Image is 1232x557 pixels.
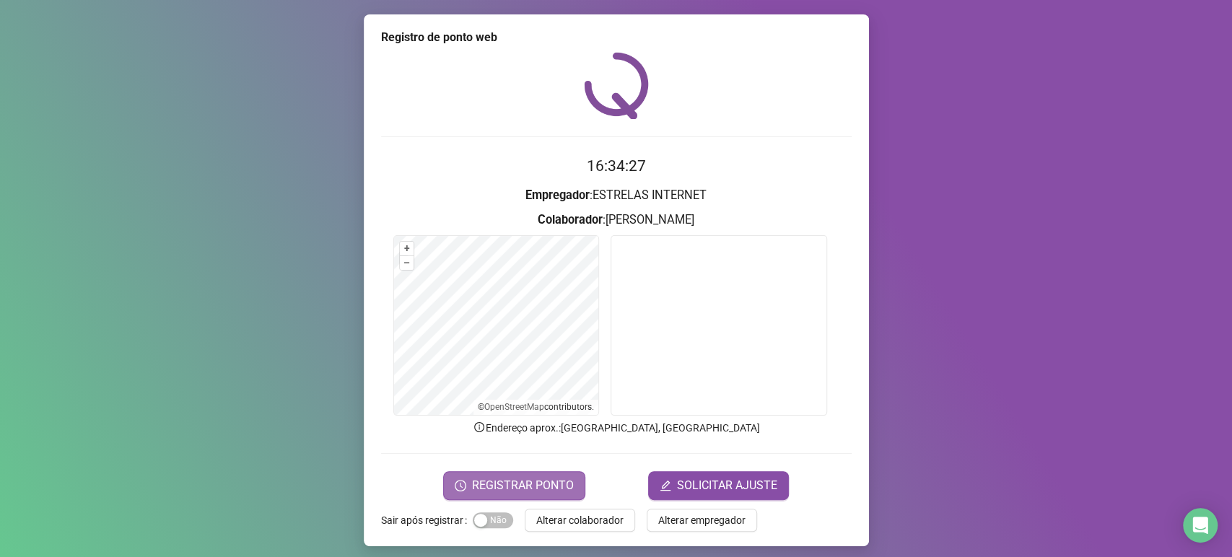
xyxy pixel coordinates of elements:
span: SOLICITAR AJUSTE [677,477,777,494]
span: Alterar colaborador [536,512,624,528]
button: REGISTRAR PONTO [443,471,585,500]
div: Open Intercom Messenger [1183,508,1218,543]
p: Endereço aprox. : [GEOGRAPHIC_DATA], [GEOGRAPHIC_DATA] [381,420,852,436]
span: REGISTRAR PONTO [472,477,574,494]
span: Alterar empregador [658,512,746,528]
button: editSOLICITAR AJUSTE [648,471,789,500]
span: edit [660,480,671,491]
span: clock-circle [455,480,466,491]
h3: : ESTRELAS INTERNET [381,186,852,205]
li: © contributors. [478,402,594,412]
span: info-circle [473,421,486,434]
a: OpenStreetMap [484,402,544,412]
button: Alterar colaborador [525,509,635,532]
button: + [400,242,414,255]
img: QRPoint [584,52,649,119]
label: Sair após registrar [381,509,473,532]
button: Alterar empregador [647,509,757,532]
h3: : [PERSON_NAME] [381,211,852,229]
button: – [400,256,414,270]
strong: Colaborador [538,213,603,227]
div: Registro de ponto web [381,29,852,46]
time: 16:34:27 [587,157,646,175]
strong: Empregador [525,188,590,202]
